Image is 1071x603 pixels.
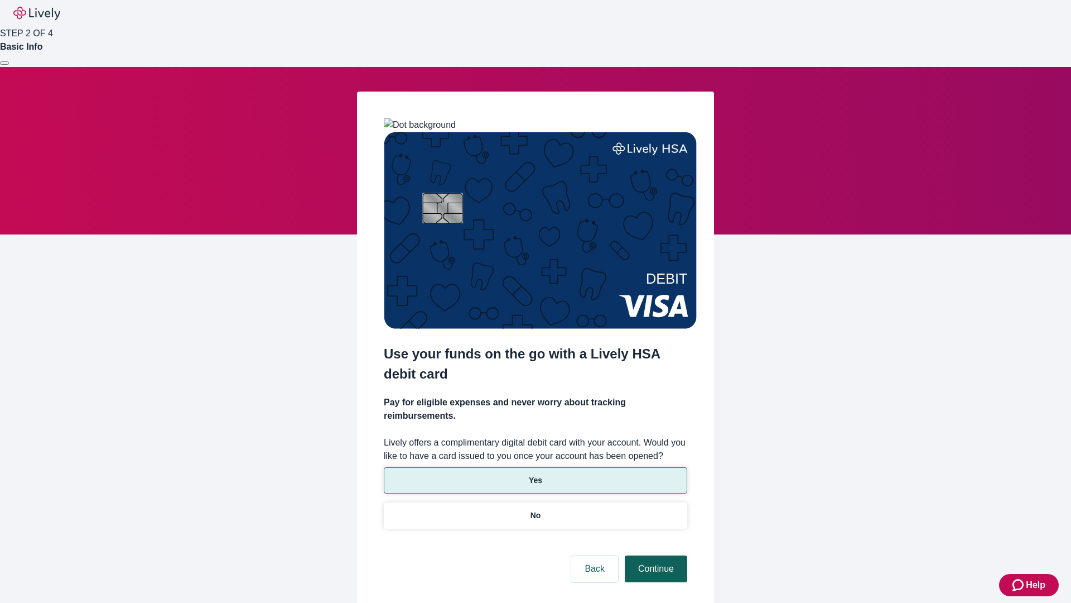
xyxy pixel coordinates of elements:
[384,467,687,494] button: Yes
[384,132,697,329] img: Debit card
[384,118,456,132] img: Dot background
[529,475,542,486] p: Yes
[13,7,60,20] img: Lively
[1012,578,1026,592] svg: Zendesk support icon
[571,556,618,582] button: Back
[384,344,687,384] h2: Use your funds on the go with a Lively HSA debit card
[384,396,687,423] h4: Pay for eligible expenses and never worry about tracking reimbursements.
[384,502,687,529] button: No
[530,510,541,521] p: No
[999,574,1059,596] button: Zendesk support iconHelp
[1026,578,1045,592] span: Help
[384,436,687,463] label: Lively offers a complimentary digital debit card with your account. Would you like to have a card...
[625,556,687,582] button: Continue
